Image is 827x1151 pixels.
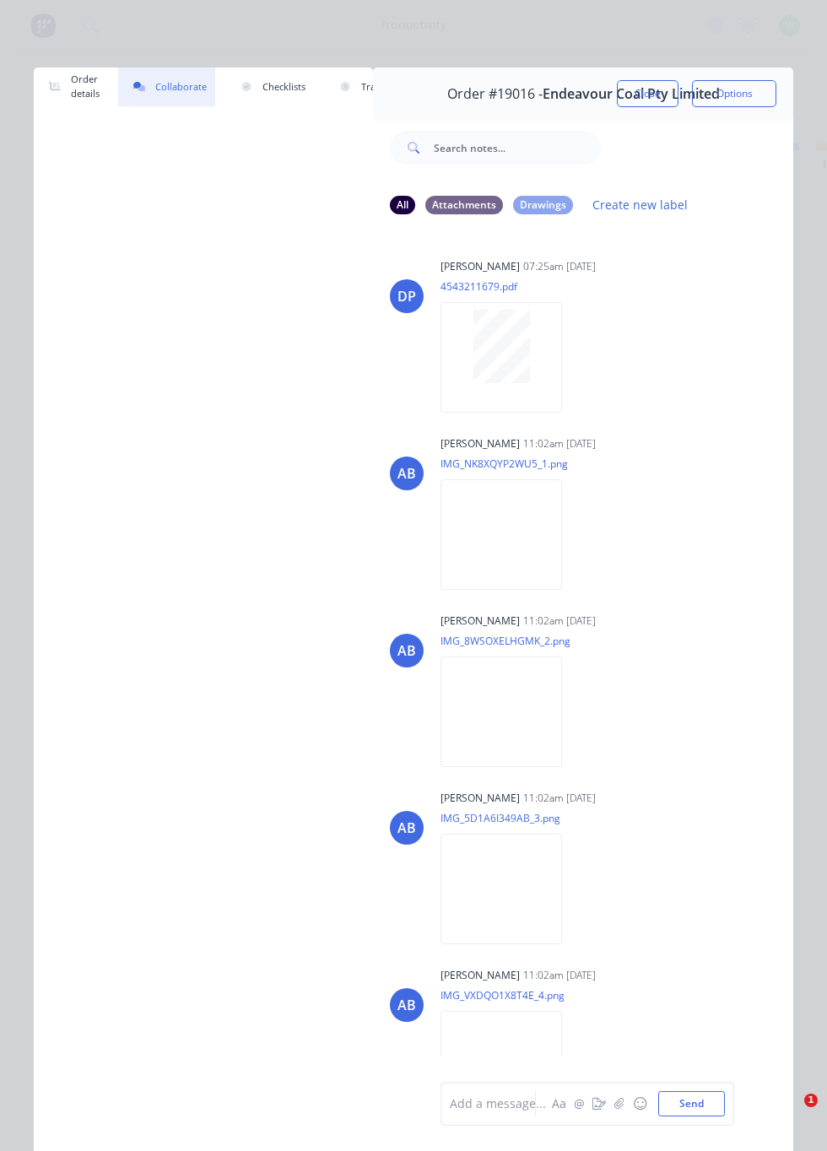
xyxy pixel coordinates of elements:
[425,196,503,214] div: Attachments
[804,1094,818,1107] span: 1
[523,436,596,451] div: 11:02am [DATE]
[118,68,215,106] button: Collaborate
[441,791,520,806] div: [PERSON_NAME]
[441,811,579,825] p: IMG_5D1A6I349AB_3.png
[434,131,601,165] input: Search notes...
[569,1094,589,1114] button: @
[441,968,520,983] div: [PERSON_NAME]
[549,1094,569,1114] button: Aa
[523,968,596,983] div: 11:02am [DATE]
[441,988,579,1002] p: IMG_VXDQO1X8T4E_4.png
[543,86,720,102] span: Endeavour Coal Pty Limited
[441,634,579,648] p: IMG_8WSOXELHGMK_2.png
[397,818,416,838] div: AB
[583,193,696,216] button: Create new label
[225,68,314,106] button: Checklists
[441,613,520,629] div: [PERSON_NAME]
[692,80,776,107] button: Options
[441,279,579,294] p: 4543211679.pdf
[441,457,579,471] p: IMG_NK8XQYP2WU5_1.png
[447,86,543,102] span: Order #19016 -
[397,463,416,484] div: AB
[397,995,416,1015] div: AB
[770,1094,810,1134] iframe: Intercom live chat
[513,196,573,214] div: Drawings
[397,640,416,661] div: AB
[658,1091,725,1116] button: Send
[397,286,416,306] div: DP
[441,259,520,274] div: [PERSON_NAME]
[324,68,407,106] button: Tracking
[523,791,596,806] div: 11:02am [DATE]
[34,68,108,106] button: Order details
[617,80,678,107] button: Close
[390,196,415,214] div: All
[523,259,596,274] div: 07:25am [DATE]
[523,613,596,629] div: 11:02am [DATE]
[441,436,520,451] div: [PERSON_NAME]
[630,1094,650,1114] button: ☺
